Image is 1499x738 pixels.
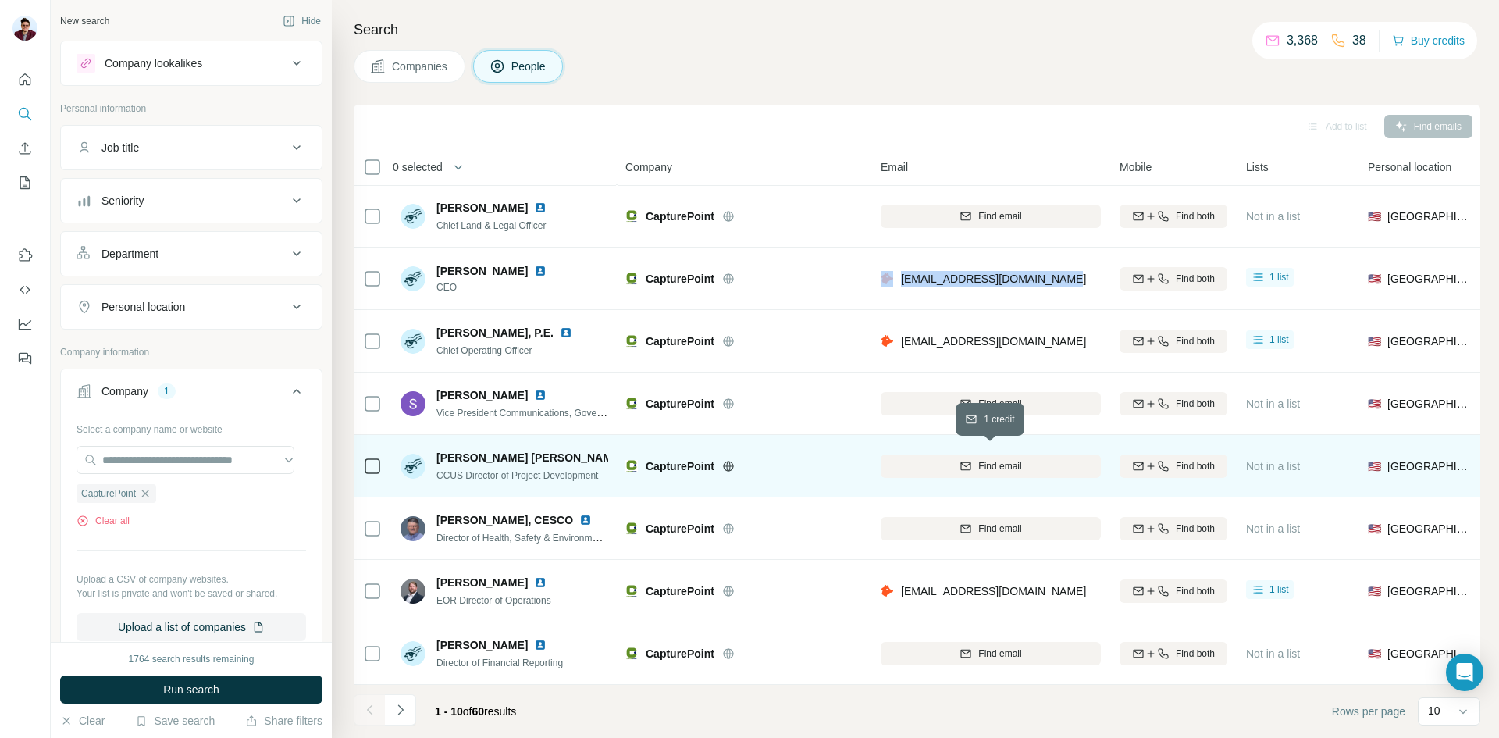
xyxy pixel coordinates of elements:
span: [PERSON_NAME] [436,387,528,403]
span: [GEOGRAPHIC_DATA] [1387,209,1471,224]
div: Company [101,383,148,399]
img: Avatar [401,266,425,291]
button: Find both [1120,579,1227,603]
span: Not in a list [1246,522,1300,535]
button: Feedback [12,344,37,373]
button: Quick start [12,66,37,94]
span: CapturePoint [646,333,714,349]
span: Mobile [1120,159,1152,175]
div: 1 [158,384,176,398]
span: Find both [1176,522,1215,536]
img: Logo of CapturePoint [625,273,638,285]
span: [EMAIL_ADDRESS][DOMAIN_NAME] [901,273,1086,285]
button: Save search [135,713,215,729]
button: Find both [1120,517,1227,540]
button: Find email [881,205,1101,228]
span: 🇺🇸 [1368,271,1381,287]
p: Personal information [60,102,322,116]
span: Run search [163,682,219,697]
button: Company1 [61,373,322,416]
span: [GEOGRAPHIC_DATA] [1387,333,1471,349]
span: Personal location [1368,159,1451,175]
span: [PERSON_NAME] [436,637,528,653]
span: 1 list [1269,583,1289,597]
img: LinkedIn logo [534,576,547,589]
p: Upload a CSV of company websites. [77,572,306,586]
button: Find both [1120,455,1227,478]
img: Logo of CapturePoint [625,522,638,535]
img: Logo of CapturePoint [625,335,638,348]
span: CapturePoint [646,396,714,412]
span: Companies [392,59,449,74]
span: Rows per page [1332,704,1405,719]
span: CapturePoint [646,521,714,537]
span: [EMAIL_ADDRESS][DOMAIN_NAME] [901,335,1086,348]
p: Company information [60,345,322,359]
button: Upload a list of companies [77,613,306,641]
p: Your list is private and won't be saved or shared. [77,586,306,601]
p: 38 [1352,31,1366,50]
span: [PERSON_NAME] [PERSON_NAME] [436,450,623,465]
span: Vice President Communications, Government Relations [436,406,668,419]
span: Not in a list [1246,460,1300,472]
img: LinkedIn logo [534,265,547,277]
button: Department [61,235,322,273]
button: Enrich CSV [12,134,37,162]
button: Find both [1120,267,1227,291]
span: [PERSON_NAME] [436,575,528,590]
span: CapturePoint [646,583,714,599]
div: 1764 search results remaining [129,652,255,666]
button: Navigate to next page [385,694,416,726]
p: 3,368 [1287,31,1318,50]
span: 60 [472,705,485,718]
button: Clear all [77,514,130,528]
span: Find email [978,647,1021,661]
span: Company [625,159,672,175]
span: [EMAIL_ADDRESS][DOMAIN_NAME] [901,585,1086,597]
img: LinkedIn logo [534,639,547,651]
img: Logo of CapturePoint [625,647,638,660]
span: [GEOGRAPHIC_DATA] [1387,271,1471,287]
img: Avatar [401,516,425,541]
img: Logo of CapturePoint [625,210,638,223]
img: provider hunter logo [881,271,893,287]
span: 🇺🇸 [1368,396,1381,412]
span: [PERSON_NAME] [436,263,528,279]
span: Chief Operating Officer [436,345,532,356]
button: Clear [60,713,105,729]
span: CEO [436,280,565,294]
span: 1 list [1269,333,1289,347]
div: Seniority [101,193,144,209]
img: Avatar [12,16,37,41]
span: 🇺🇸 [1368,209,1381,224]
button: Job title [61,129,322,166]
span: CapturePoint [81,487,136,501]
span: results [435,705,516,718]
div: Job title [101,140,139,155]
span: [GEOGRAPHIC_DATA] [1387,583,1471,599]
span: 🇺🇸 [1368,646,1381,661]
button: Hide [272,9,332,33]
button: Find email [881,642,1101,665]
span: Not in a list [1246,398,1300,410]
img: Avatar [401,329,425,354]
img: Avatar [401,641,425,666]
span: of [463,705,472,718]
span: Chief Land & Legal Officer [436,220,547,231]
div: Select a company name or website [77,416,306,437]
span: CapturePoint [646,271,714,287]
button: Company lookalikes [61,45,322,82]
img: LinkedIn logo [560,326,572,339]
span: CapturePoint [646,209,714,224]
span: Director of Financial Reporting [436,658,563,668]
span: Not in a list [1246,210,1300,223]
img: Logo of CapturePoint [625,460,638,472]
span: [PERSON_NAME], P.E. [436,326,554,339]
div: Open Intercom Messenger [1446,654,1483,691]
span: [GEOGRAPHIC_DATA] [1387,646,1471,661]
span: CapturePoint [646,458,714,474]
h4: Search [354,19,1480,41]
span: EOR Director of Operations [436,595,551,606]
button: Use Surfe API [12,276,37,304]
button: Find email [881,455,1101,478]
